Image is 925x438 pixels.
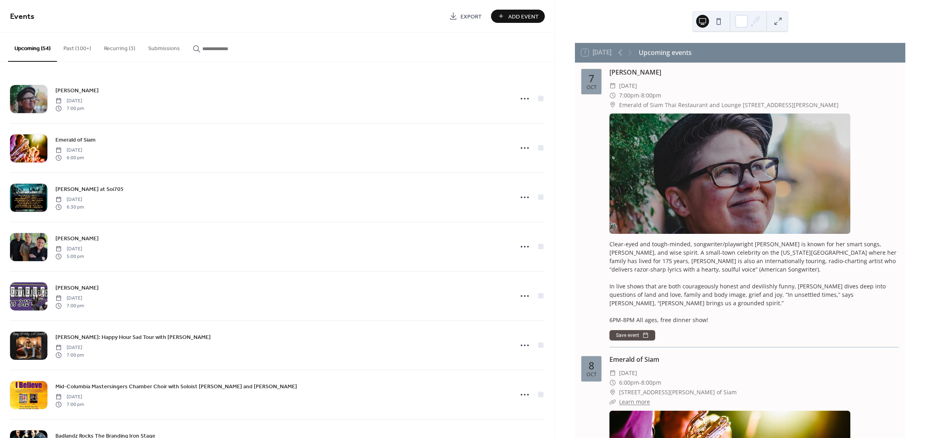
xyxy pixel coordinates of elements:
[57,32,98,61] button: Past (100+)
[55,234,99,243] a: [PERSON_NAME]
[619,387,737,397] span: [STREET_ADDRESS][PERSON_NAME] of Siam
[55,203,84,211] span: 6:30 pm
[609,378,616,387] div: ​
[55,154,84,161] span: 6:00 pm
[609,397,616,407] div: ​
[609,240,899,324] div: Clear-eyed and tough-minded, songwriter/playwright [PERSON_NAME] is known for her smart songs, [P...
[609,67,899,77] div: [PERSON_NAME]
[98,32,142,61] button: Recurring (3)
[619,100,839,110] span: Emerald of Siam Thai Restaurant and Lounge [STREET_ADDRESS][PERSON_NAME]
[609,330,655,341] button: Save event
[55,382,297,391] a: Mid-Columbia Mastersingers Chamber Choir with Soloist [PERSON_NAME] and [PERSON_NAME]
[10,9,35,24] span: Events
[55,284,99,292] span: [PERSON_NAME]
[55,333,211,342] span: [PERSON_NAME]: Happy Hour Sad Tour with [PERSON_NAME]
[55,302,84,309] span: 7:00 pm
[55,333,211,342] a: [PERSON_NAME]: Happy Hour Sad Tour with [PERSON_NAME]
[609,100,616,110] div: ​
[619,398,650,406] a: Learn more
[609,368,616,378] div: ​
[609,91,616,100] div: ​
[639,378,641,387] span: -
[587,372,597,377] div: Oct
[619,81,637,91] span: [DATE]
[609,81,616,91] div: ​
[55,87,99,95] span: [PERSON_NAME]
[641,378,661,387] span: 8:00pm
[619,91,639,100] span: 7:00pm
[55,245,84,253] span: [DATE]
[460,12,482,21] span: Export
[619,378,639,387] span: 6:00pm
[619,368,637,378] span: [DATE]
[641,91,661,100] span: 8:00pm
[55,351,84,359] span: 7:00 pm
[639,48,692,57] div: Upcoming events
[55,401,84,408] span: 7:00 pm
[55,135,96,144] a: Emerald of Siam
[609,387,616,397] div: ​
[55,136,96,144] span: Emerald of Siam
[55,253,84,260] span: 5:00 pm
[55,185,124,194] a: [PERSON_NAME] at Soi705
[55,235,99,243] span: [PERSON_NAME]
[55,383,297,391] span: Mid-Columbia Mastersingers Chamber Choir with Soloist [PERSON_NAME] and [PERSON_NAME]
[55,295,84,302] span: [DATE]
[55,105,84,112] span: 7:00 pm
[639,91,641,100] span: -
[589,73,594,83] div: 7
[55,86,99,95] a: [PERSON_NAME]
[142,32,186,61] button: Submissions
[55,97,84,105] span: [DATE]
[55,283,99,292] a: [PERSON_NAME]
[609,355,659,364] a: Emerald of Siam
[589,361,594,371] div: 8
[55,147,84,154] span: [DATE]
[491,10,545,23] button: Add Event
[55,196,84,203] span: [DATE]
[508,12,539,21] span: Add Event
[443,10,488,23] a: Export
[8,32,57,62] button: Upcoming (54)
[55,393,84,401] span: [DATE]
[55,344,84,351] span: [DATE]
[587,85,597,90] div: Oct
